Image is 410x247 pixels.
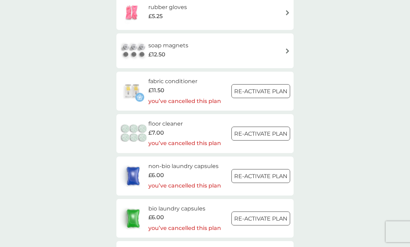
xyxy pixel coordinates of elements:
[148,12,163,21] span: £5.25
[234,129,287,138] p: Re-activate Plan
[148,41,188,50] h6: soap magnets
[148,3,187,12] h6: rubber gloves
[120,121,148,146] img: floor cleaner
[148,128,164,137] span: £7.00
[231,212,290,225] button: Re-activate Plan
[148,224,221,233] p: you’ve cancelled this plan
[148,204,221,213] h6: bio laundry capsules
[148,181,221,190] p: you’ve cancelled this plan
[231,84,290,98] button: Re-activate Plan
[148,50,165,59] span: £12.50
[234,172,287,181] p: Re-activate Plan
[148,139,221,148] p: you’ve cancelled this plan
[148,213,164,222] span: £6.00
[148,77,221,86] h6: fabric conditioner
[285,48,290,54] img: arrow right
[231,127,290,141] button: Re-activate Plan
[120,0,144,25] img: rubber gloves
[285,10,290,15] img: arrow right
[120,206,146,231] img: bio laundry capsules
[120,39,148,63] img: soap magnets
[148,97,221,106] p: you’ve cancelled this plan
[231,169,290,183] button: Re-activate Plan
[148,171,164,180] span: £6.00
[234,87,287,96] p: Re-activate Plan
[120,79,144,103] img: fabric conditioner
[148,162,221,171] h6: non-bio laundry capsules
[120,164,146,188] img: non-bio laundry capsules
[148,86,164,95] span: £11.50
[234,214,287,223] p: Re-activate Plan
[148,119,221,128] h6: floor cleaner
